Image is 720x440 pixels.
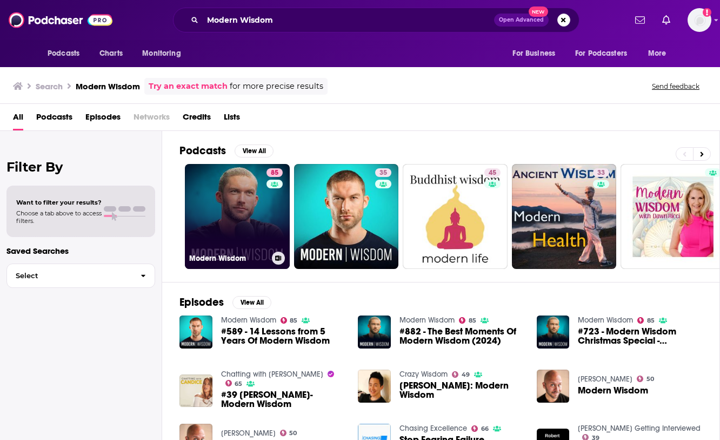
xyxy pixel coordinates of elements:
[647,318,655,323] span: 85
[399,381,524,399] a: Lawrence Wang: Modern Wisdom
[358,316,391,349] img: #882 - The Best Moments Of Modern Wisdom (2024)
[183,108,211,130] a: Credits
[512,164,617,269] a: 33
[688,8,711,32] img: User Profile
[494,14,549,27] button: Open AdvancedNew
[294,164,399,269] a: 35
[99,46,123,61] span: Charts
[179,295,271,309] a: EpisodesView All
[134,108,170,130] span: Networks
[399,327,524,345] a: #882 - The Best Moments Of Modern Wisdom (2024)
[225,380,243,386] a: 65
[537,316,570,349] img: #723 - Modern Wisdom Christmas Special - Reflecting On The Wildest Year
[179,144,274,157] a: PodcastsView All
[36,81,63,91] h3: Search
[189,254,268,263] h3: Modern Wisdom
[6,264,155,288] button: Select
[221,429,276,438] a: Derek Sivers
[631,11,649,29] a: Show notifications dropdown
[266,168,283,177] a: 85
[462,372,470,377] span: 49
[230,80,323,93] span: for more precise results
[688,8,711,32] span: Logged in as LBPublicity2
[649,82,703,91] button: Send feedback
[484,168,501,177] a: 45
[537,370,570,403] img: Modern Wisdom
[399,424,467,433] a: Chasing Excellence
[646,377,654,382] span: 50
[135,43,195,64] button: open menu
[13,108,23,130] a: All
[221,390,345,409] a: #39 Chris Williamson- Modern Wisdom
[173,8,579,32] div: Search podcasts, credits, & more...
[149,80,228,93] a: Try an exact match
[221,327,345,345] a: #589 - 14 Lessons from 5 Years Of Modern Wisdom
[597,168,605,179] span: 33
[637,317,655,324] a: 85
[575,46,627,61] span: For Podcasters
[224,108,240,130] span: Lists
[703,8,711,17] svg: Add a profile image
[568,43,643,64] button: open menu
[203,11,494,29] input: Search podcasts, credits, & more...
[637,376,654,382] a: 50
[641,43,680,64] button: open menu
[529,6,548,17] span: New
[688,8,711,32] button: Show profile menu
[289,431,297,436] span: 50
[36,108,72,130] a: Podcasts
[6,246,155,256] p: Saved Searches
[578,386,648,395] a: Modern Wisdom
[232,296,271,309] button: View All
[7,272,132,279] span: Select
[85,108,121,130] a: Episodes
[505,43,569,64] button: open menu
[271,168,278,179] span: 85
[281,317,298,324] a: 85
[221,370,323,379] a: Chatting with Candice
[235,382,242,386] span: 65
[648,46,666,61] span: More
[658,11,675,29] a: Show notifications dropdown
[593,168,609,177] a: 33
[489,168,496,179] span: 45
[578,424,701,433] a: Robert Greene Getting Interviewed
[499,17,544,23] span: Open Advanced
[280,430,297,436] a: 50
[578,327,702,345] a: #723 - Modern Wisdom Christmas Special - Reflecting On The Wildest Year
[459,317,476,324] a: 85
[221,316,276,325] a: Modern Wisdom
[48,46,79,61] span: Podcasts
[142,46,181,61] span: Monitoring
[471,425,489,432] a: 66
[578,316,633,325] a: Modern Wisdom
[481,426,489,431] span: 66
[92,43,129,64] a: Charts
[16,209,102,225] span: Choose a tab above to access filters.
[512,46,555,61] span: For Business
[578,375,632,384] a: Derek Sivers
[399,370,448,379] a: Crazy Wisdom
[179,295,224,309] h2: Episodes
[221,390,345,409] span: #39 [PERSON_NAME]- Modern Wisdom
[379,168,387,179] span: 35
[179,375,212,408] img: #39 Chris Williamson- Modern Wisdom
[235,145,274,157] button: View All
[179,316,212,349] img: #589 - 14 Lessons from 5 Years Of Modern Wisdom
[179,144,226,157] h2: Podcasts
[399,381,524,399] span: [PERSON_NAME]: Modern Wisdom
[399,316,455,325] a: Modern Wisdom
[185,164,290,269] a: 85Modern Wisdom
[403,164,508,269] a: 45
